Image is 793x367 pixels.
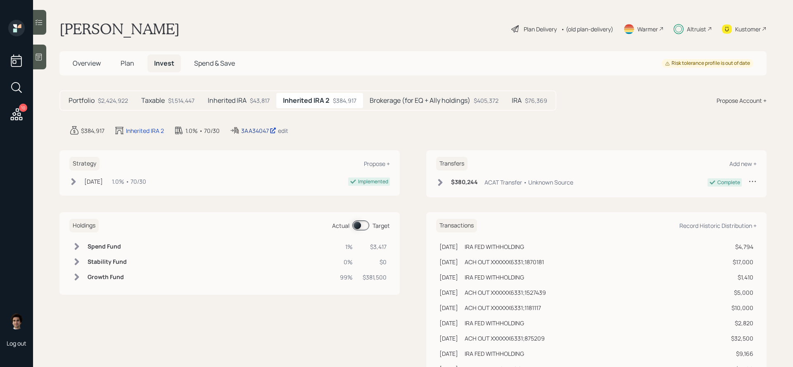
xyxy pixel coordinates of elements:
div: $2,424,922 [98,96,128,105]
div: $4,794 [731,242,753,251]
div: $32,500 [731,334,753,343]
div: [DATE] [439,242,458,251]
span: Spend & Save [194,59,235,68]
h6: Strategy [69,157,100,170]
div: $384,917 [81,126,104,135]
div: $17,000 [731,258,753,266]
div: Record Historic Distribution + [679,222,757,230]
h6: Stability Fund [88,258,127,265]
h5: Portfolio [69,97,95,104]
div: 10 [19,104,27,112]
div: $76,369 [525,96,547,105]
div: [DATE] [439,288,458,297]
div: ACAT Transfer • Unknown Source [484,178,573,187]
span: Overview [73,59,101,68]
div: $3,417 [363,242,387,251]
h5: Brokerage (for EQ + Ally holdings) [370,97,470,104]
div: $0 [363,258,387,266]
div: 3AA34047 [241,126,276,135]
h1: [PERSON_NAME] [59,20,180,38]
div: 99% [340,273,353,282]
div: Implemented [358,178,388,185]
img: harrison-schaefer-headshot-2.png [8,313,25,329]
div: $10,000 [731,303,753,312]
div: $1,514,447 [168,96,195,105]
div: 1.0% • 70/30 [112,177,146,186]
h6: Spend Fund [88,243,127,250]
h6: Transactions [436,219,477,232]
div: edit [278,127,288,135]
div: $1,410 [731,273,753,282]
div: [DATE] [439,303,458,312]
div: Log out [7,339,26,347]
div: IRA FED WITHHOLDING [465,273,524,282]
div: Add new + [729,160,757,168]
div: Target [373,221,390,230]
div: $5,000 [731,288,753,297]
span: Plan [121,59,134,68]
div: ACH OUT XXXXXX6331;1181117 [465,303,541,312]
div: 1.0% • 70/30 [185,126,220,135]
h5: Inherited IRA 2 [283,97,330,104]
div: [DATE] [439,258,458,266]
h5: Inherited IRA [208,97,247,104]
div: ACH OUT XXXXXX6331;1527439 [465,288,546,297]
div: Actual [332,221,349,230]
div: [DATE] [439,334,458,343]
div: ACH OUT XXXXXX6331;1870181 [465,258,544,266]
div: [DATE] [439,319,458,327]
div: Propose + [364,160,390,168]
div: [DATE] [439,273,458,282]
div: IRA FED WITHHOLDING [465,319,524,327]
div: $381,500 [363,273,387,282]
div: Inherited IRA 2 [126,126,164,135]
h6: Transfers [436,157,468,170]
h6: Growth Fund [88,274,127,281]
div: 0% [340,258,353,266]
div: Kustomer [735,25,761,33]
div: Altruist [687,25,706,33]
div: Warmer [637,25,658,33]
h6: Holdings [69,219,99,232]
div: [DATE] [439,349,458,358]
span: Invest [154,59,174,68]
div: $9,166 [731,349,753,358]
h6: $380,244 [451,179,478,186]
div: ACH OUT XXXXXX6331;875209 [465,334,545,343]
div: Complete [717,179,740,186]
div: [DATE] [84,177,103,186]
div: $43,817 [250,96,270,105]
div: 1% [340,242,353,251]
div: • (old plan-delivery) [561,25,613,33]
div: $384,917 [333,96,356,105]
div: $405,372 [474,96,499,105]
h5: IRA [512,97,522,104]
div: IRA FED WITHHOLDING [465,242,524,251]
div: Risk tolerance profile is out of date [665,60,750,67]
div: $2,820 [731,319,753,327]
div: IRA FED WITHHOLDING [465,349,524,358]
div: Propose Account + [717,96,767,105]
div: Plan Delivery [524,25,557,33]
h5: Taxable [141,97,165,104]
